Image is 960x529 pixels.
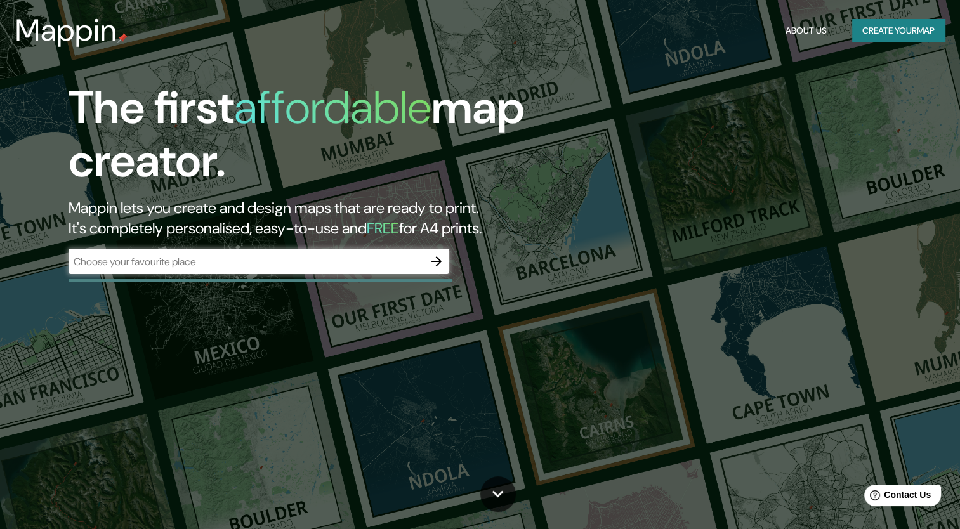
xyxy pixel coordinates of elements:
[367,218,399,238] h5: FREE
[69,81,549,198] h1: The first map creator.
[15,13,117,48] h3: Mappin
[852,19,945,42] button: Create yourmap
[847,480,946,515] iframe: Help widget launcher
[117,33,128,43] img: mappin-pin
[69,254,424,269] input: Choose your favourite place
[780,19,832,42] button: About Us
[234,78,431,137] h1: affordable
[69,198,549,238] h2: Mappin lets you create and design maps that are ready to print. It's completely personalised, eas...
